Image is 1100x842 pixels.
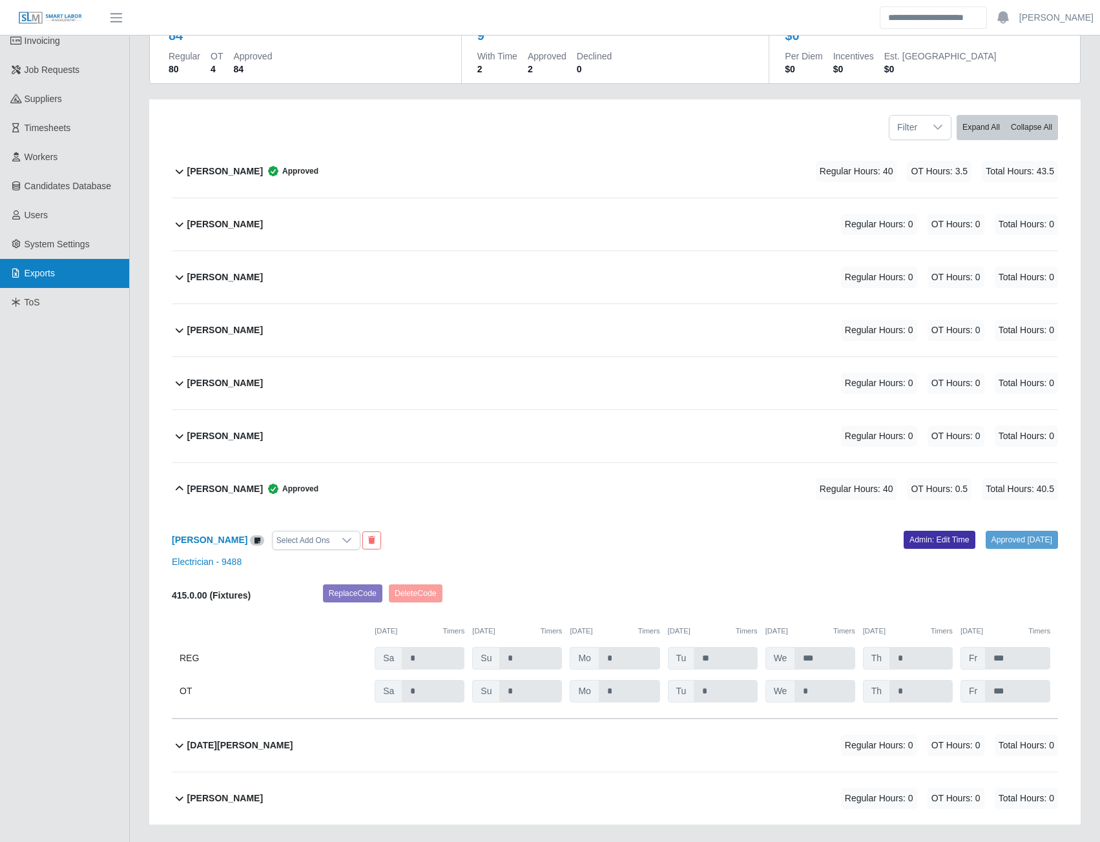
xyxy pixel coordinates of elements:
[187,376,263,390] b: [PERSON_NAME]
[995,214,1058,235] span: Total Hours: 0
[172,590,251,601] b: 415.0.00 (Fixtures)
[169,50,200,63] dt: Regular
[18,11,83,25] img: SLM Logo
[25,123,71,133] span: Timesheets
[884,50,997,63] dt: Est. [GEOGRAPHIC_DATA]
[25,239,90,249] span: System Settings
[982,161,1058,182] span: Total Hours: 43.5
[472,626,562,637] div: [DATE]
[233,50,272,63] dt: Approved
[250,535,264,545] a: View/Edit Notes
[472,680,500,703] span: Su
[25,210,48,220] span: Users
[389,584,442,602] button: DeleteCode
[172,463,1058,515] button: [PERSON_NAME] Approved Regular Hours: 40 OT Hours: 0.5 Total Hours: 40.5
[904,531,975,549] a: Admin: Edit Time
[841,320,917,341] span: Regular Hours: 0
[863,626,953,637] div: [DATE]
[172,145,1058,198] button: [PERSON_NAME] Approved Regular Hours: 40 OT Hours: 3.5 Total Hours: 43.5
[375,647,402,670] span: Sa
[172,198,1058,251] button: [PERSON_NAME] Regular Hours: 0 OT Hours: 0 Total Hours: 0
[765,626,855,637] div: [DATE]
[668,626,758,637] div: [DATE]
[638,626,660,637] button: Timers
[25,181,112,191] span: Candidates Database
[841,214,917,235] span: Regular Hours: 0
[211,63,223,76] dd: 4
[187,165,263,178] b: [PERSON_NAME]
[570,626,659,637] div: [DATE]
[169,63,200,76] dd: 80
[25,297,40,307] span: ToS
[25,268,55,278] span: Exports
[172,251,1058,303] button: [PERSON_NAME] Regular Hours: 0 OT Hours: 0 Total Hours: 0
[25,152,58,162] span: Workers
[957,115,1058,140] div: bulk actions
[841,267,917,288] span: Regular Hours: 0
[25,94,62,104] span: Suppliers
[172,719,1058,772] button: [DATE][PERSON_NAME] Regular Hours: 0 OT Hours: 0 Total Hours: 0
[263,482,318,495] span: Approved
[928,214,984,235] span: OT Hours: 0
[577,63,612,76] dd: 0
[362,531,381,549] button: End Worker & Remove from the Timesheet
[541,626,563,637] button: Timers
[187,739,293,752] b: [DATE][PERSON_NAME]
[765,647,796,670] span: We
[931,626,953,637] button: Timers
[187,323,263,337] b: [PERSON_NAME]
[816,161,897,182] span: Regular Hours: 40
[928,320,984,341] span: OT Hours: 0
[765,680,796,703] span: We
[928,788,984,809] span: OT Hours: 0
[477,50,517,63] dt: With Time
[211,50,223,63] dt: OT
[957,115,1006,140] button: Expand All
[785,63,822,76] dd: $0
[884,63,997,76] dd: $0
[833,50,874,63] dt: Incentives
[25,65,80,75] span: Job Requests
[982,478,1058,500] span: Total Hours: 40.5
[785,50,822,63] dt: Per Diem
[477,63,517,76] dd: 2
[960,647,986,670] span: Fr
[187,482,263,496] b: [PERSON_NAME]
[736,626,758,637] button: Timers
[841,735,917,756] span: Regular Hours: 0
[841,373,917,394] span: Regular Hours: 0
[187,271,263,284] b: [PERSON_NAME]
[833,626,855,637] button: Timers
[187,429,263,443] b: [PERSON_NAME]
[986,531,1058,549] a: Approved [DATE]
[570,647,599,670] span: Mo
[928,426,984,447] span: OT Hours: 0
[172,304,1058,356] button: [PERSON_NAME] Regular Hours: 0 OT Hours: 0 Total Hours: 0
[960,626,1050,637] div: [DATE]
[995,788,1058,809] span: Total Hours: 0
[172,772,1058,825] button: [PERSON_NAME] Regular Hours: 0 OT Hours: 0 Total Hours: 0
[263,165,318,178] span: Approved
[1028,626,1050,637] button: Timers
[841,788,917,809] span: Regular Hours: 0
[668,680,695,703] span: Tu
[841,426,917,447] span: Regular Hours: 0
[668,647,695,670] span: Tu
[880,6,987,29] input: Search
[323,584,382,602] button: ReplaceCode
[528,50,566,63] dt: Approved
[187,218,263,231] b: [PERSON_NAME]
[995,320,1058,341] span: Total Hours: 0
[577,50,612,63] dt: Declined
[570,680,599,703] span: Mo
[172,535,247,545] b: [PERSON_NAME]
[172,357,1058,409] button: [PERSON_NAME] Regular Hours: 0 OT Hours: 0 Total Hours: 0
[995,373,1058,394] span: Total Hours: 0
[233,63,272,76] dd: 84
[375,680,402,703] span: Sa
[273,531,334,549] div: Select Add Ons
[1019,11,1094,25] a: [PERSON_NAME]
[907,161,971,182] span: OT Hours: 3.5
[995,735,1058,756] span: Total Hours: 0
[172,557,242,567] a: Electrician - 9488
